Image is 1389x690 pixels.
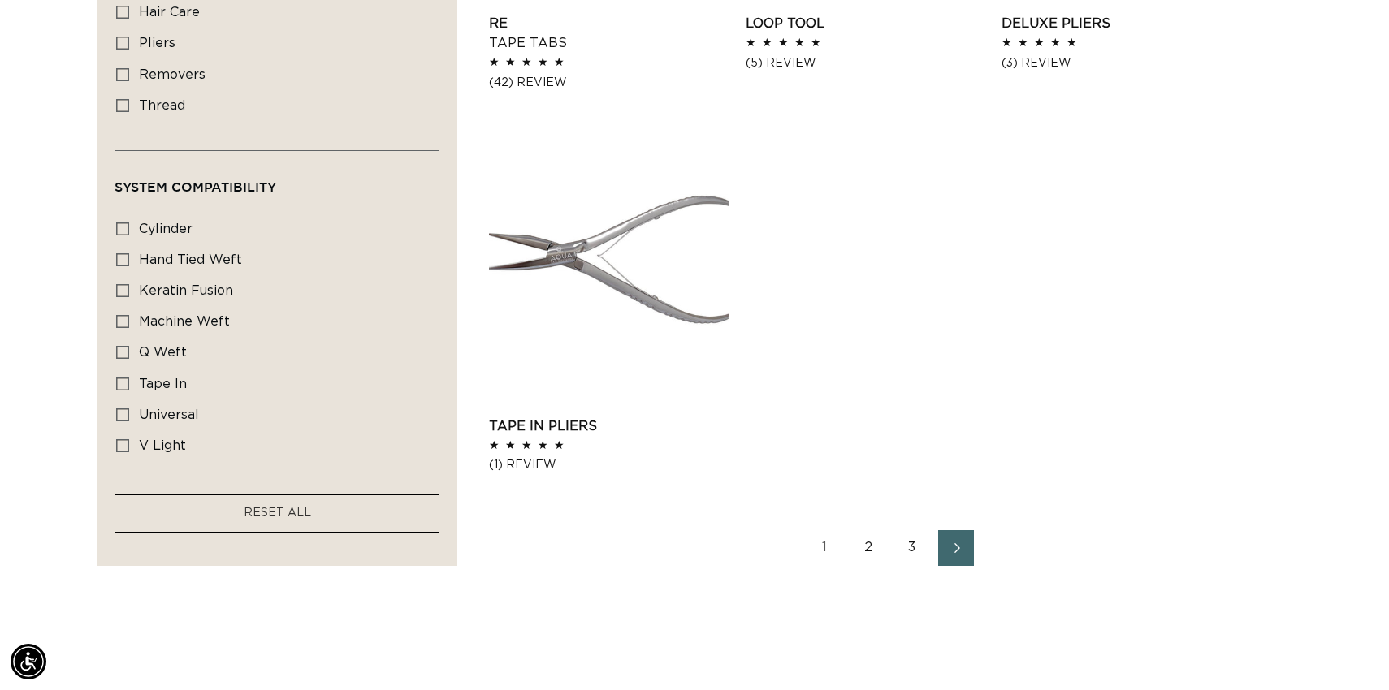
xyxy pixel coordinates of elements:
a: Loop Tool [746,14,986,33]
span: tape in [139,377,187,390]
span: keratin fusion [139,284,233,297]
span: System Compatibility [115,179,276,194]
a: Deluxe Pliers [1002,14,1242,33]
span: universal [139,408,199,420]
span: q weft [139,346,187,359]
nav: Pagination [489,530,1292,566]
span: RESET ALL [244,507,311,519]
span: hair care [139,6,200,19]
a: Page 1 [807,530,842,566]
a: Page 3 [894,530,930,566]
span: pliers [139,37,175,50]
span: v light [139,438,186,451]
a: Re Tape Tabs [489,14,729,53]
span: removers [139,67,206,80]
a: Page 2 [850,530,886,566]
a: RESET ALL [244,503,311,524]
div: Accessibility Menu [11,644,46,679]
span: hand tied weft [139,252,242,265]
summary: System Compatibility (0 selected) [115,151,439,209]
a: Tape In Pliers [489,416,729,436]
span: machine weft [139,315,230,328]
a: Next page [938,530,974,566]
span: cylinder [139,222,193,235]
span: thread [139,98,185,111]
